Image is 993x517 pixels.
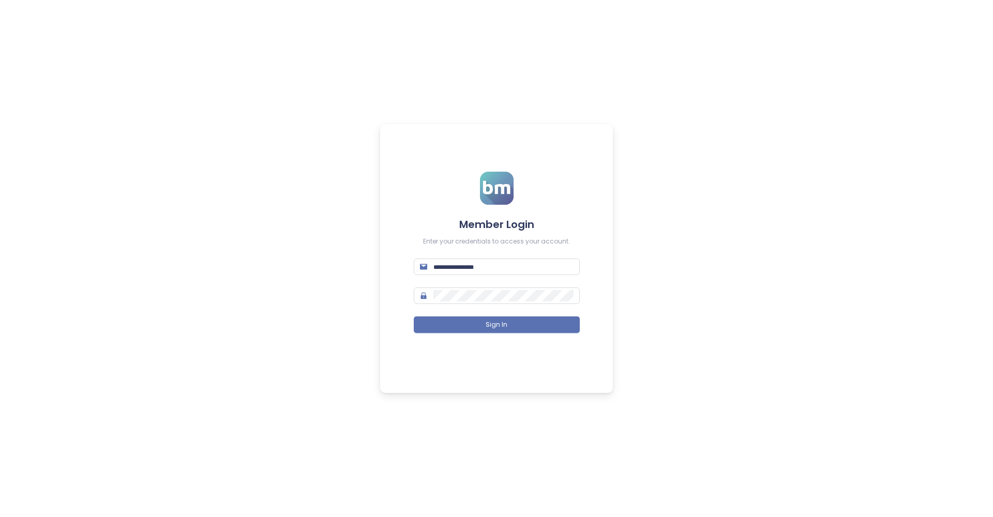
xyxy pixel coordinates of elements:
[420,292,427,299] span: lock
[486,320,507,330] span: Sign In
[414,237,580,247] div: Enter your credentials to access your account.
[414,316,580,333] button: Sign In
[414,217,580,232] h4: Member Login
[420,263,427,270] span: mail
[480,172,514,205] img: logo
